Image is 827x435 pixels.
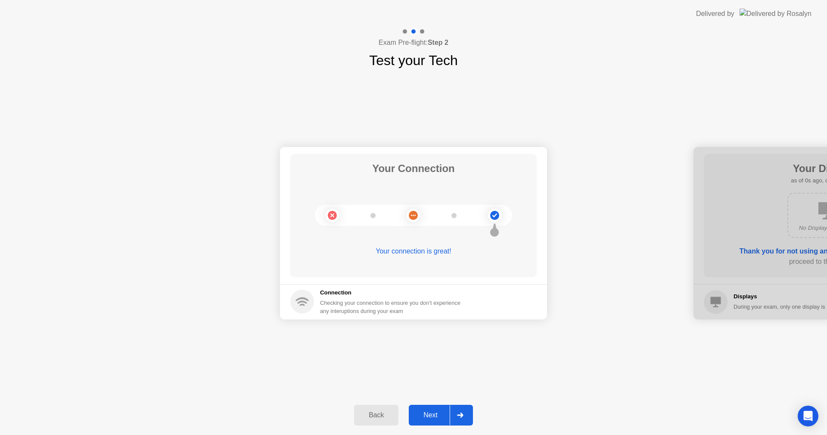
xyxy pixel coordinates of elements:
[740,9,811,19] img: Delivered by Rosalyn
[428,39,448,46] b: Step 2
[290,246,537,257] div: Your connection is great!
[379,38,448,48] h4: Exam Pre-flight:
[411,411,450,419] div: Next
[369,50,458,71] h1: Test your Tech
[798,406,818,426] div: Open Intercom Messenger
[357,411,396,419] div: Back
[372,161,455,176] h1: Your Connection
[354,405,398,426] button: Back
[320,288,466,297] h5: Connection
[320,299,466,315] div: Checking your connection to ensure you don’t experience any interuptions during your exam
[409,405,473,426] button: Next
[696,9,734,19] div: Delivered by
